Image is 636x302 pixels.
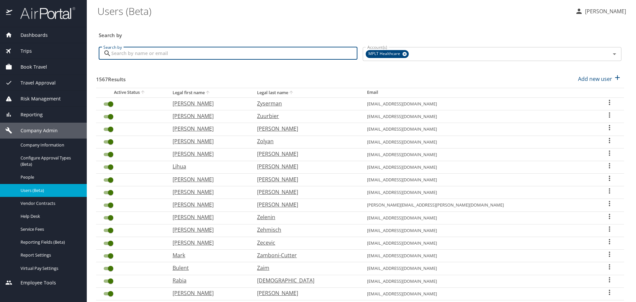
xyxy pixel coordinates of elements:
[362,237,595,250] td: [EMAIL_ADDRESS][DOMAIN_NAME]
[96,88,167,97] th: Active Status
[257,125,354,133] p: [PERSON_NAME]
[362,148,595,161] td: [EMAIL_ADDRESS][DOMAIN_NAME]
[362,97,595,110] td: [EMAIL_ADDRESS][DOMAIN_NAME]
[140,90,146,96] button: sort
[362,136,595,148] td: [EMAIL_ADDRESS][DOMAIN_NAME]
[288,90,295,96] button: sort
[205,90,211,96] button: sort
[257,99,354,107] p: Zyserman
[173,251,244,259] p: Mark
[21,142,79,148] span: Company Information
[173,175,244,183] p: [PERSON_NAME]
[21,200,79,207] span: Vendor Contracts
[366,50,404,57] span: MPLT Healthcare
[362,161,595,173] td: [EMAIL_ADDRESS][DOMAIN_NAME]
[257,226,354,234] p: Zehmisch
[257,276,354,284] p: [DEMOGRAPHIC_DATA]
[167,88,252,97] th: Legal first name
[6,7,13,20] img: icon-airportal.png
[257,251,354,259] p: Zamboni-Cutter
[99,28,621,39] h3: Search by
[610,49,619,59] button: Open
[21,226,79,232] span: Service Fees
[362,123,595,136] td: [EMAIL_ADDRESS][DOMAIN_NAME]
[96,72,126,83] h3: 1567 Results
[252,88,362,97] th: Legal last name
[362,211,595,224] td: [EMAIL_ADDRESS][DOMAIN_NAME]
[173,289,244,297] p: [PERSON_NAME]
[173,150,244,158] p: [PERSON_NAME]
[362,174,595,186] td: [EMAIL_ADDRESS][DOMAIN_NAME]
[362,199,595,211] td: [PERSON_NAME][EMAIL_ADDRESS][PERSON_NAME][DOMAIN_NAME]
[21,187,79,194] span: Users (Beta)
[257,175,354,183] p: [PERSON_NAME]
[257,112,354,120] p: Zuurbier
[362,224,595,237] td: [EMAIL_ADDRESS][DOMAIN_NAME]
[111,47,357,60] input: Search by name or email
[12,79,56,87] span: Travel Approval
[21,155,79,167] span: Configure Approval Types (Beta)
[173,137,244,145] p: [PERSON_NAME]
[362,287,595,300] td: [EMAIL_ADDRESS][DOMAIN_NAME]
[12,279,56,286] span: Employee Tools
[12,111,43,118] span: Reporting
[21,252,79,258] span: Report Settings
[173,201,244,209] p: [PERSON_NAME]
[257,162,354,170] p: [PERSON_NAME]
[12,31,48,39] span: Dashboards
[173,226,244,234] p: [PERSON_NAME]
[362,186,595,199] td: [EMAIL_ADDRESS][DOMAIN_NAME]
[257,213,354,221] p: Zelenin
[257,264,354,272] p: Zaim
[12,47,32,55] span: Trips
[366,50,409,58] div: MPLT Healthcare
[362,262,595,275] td: [EMAIL_ADDRESS][DOMAIN_NAME]
[257,289,354,297] p: [PERSON_NAME]
[173,112,244,120] p: [PERSON_NAME]
[362,275,595,287] td: [EMAIL_ADDRESS][DOMAIN_NAME]
[21,174,79,180] span: People
[12,95,61,102] span: Risk Management
[173,213,244,221] p: [PERSON_NAME]
[12,127,58,134] span: Company Admin
[173,162,244,170] p: Lihua
[583,7,626,15] p: [PERSON_NAME]
[13,7,75,20] img: airportal-logo.png
[173,239,244,247] p: [PERSON_NAME]
[173,276,244,284] p: Rabia
[97,1,570,21] h1: Users (Beta)
[257,188,354,196] p: [PERSON_NAME]
[173,99,244,107] p: [PERSON_NAME]
[572,5,629,17] button: [PERSON_NAME]
[21,239,79,245] span: Reporting Fields (Beta)
[362,110,595,123] td: [EMAIL_ADDRESS][DOMAIN_NAME]
[362,88,595,97] th: Email
[21,213,79,219] span: Help Desk
[257,239,354,247] p: Zecevic
[575,72,624,86] button: Add new user
[362,250,595,262] td: [EMAIL_ADDRESS][DOMAIN_NAME]
[257,137,354,145] p: Zolyan
[21,265,79,272] span: Virtual Pay Settings
[12,63,47,71] span: Book Travel
[257,150,354,158] p: [PERSON_NAME]
[173,264,244,272] p: Bulent
[173,125,244,133] p: [PERSON_NAME]
[257,201,354,209] p: [PERSON_NAME]
[578,75,612,83] p: Add new user
[173,188,244,196] p: [PERSON_NAME]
